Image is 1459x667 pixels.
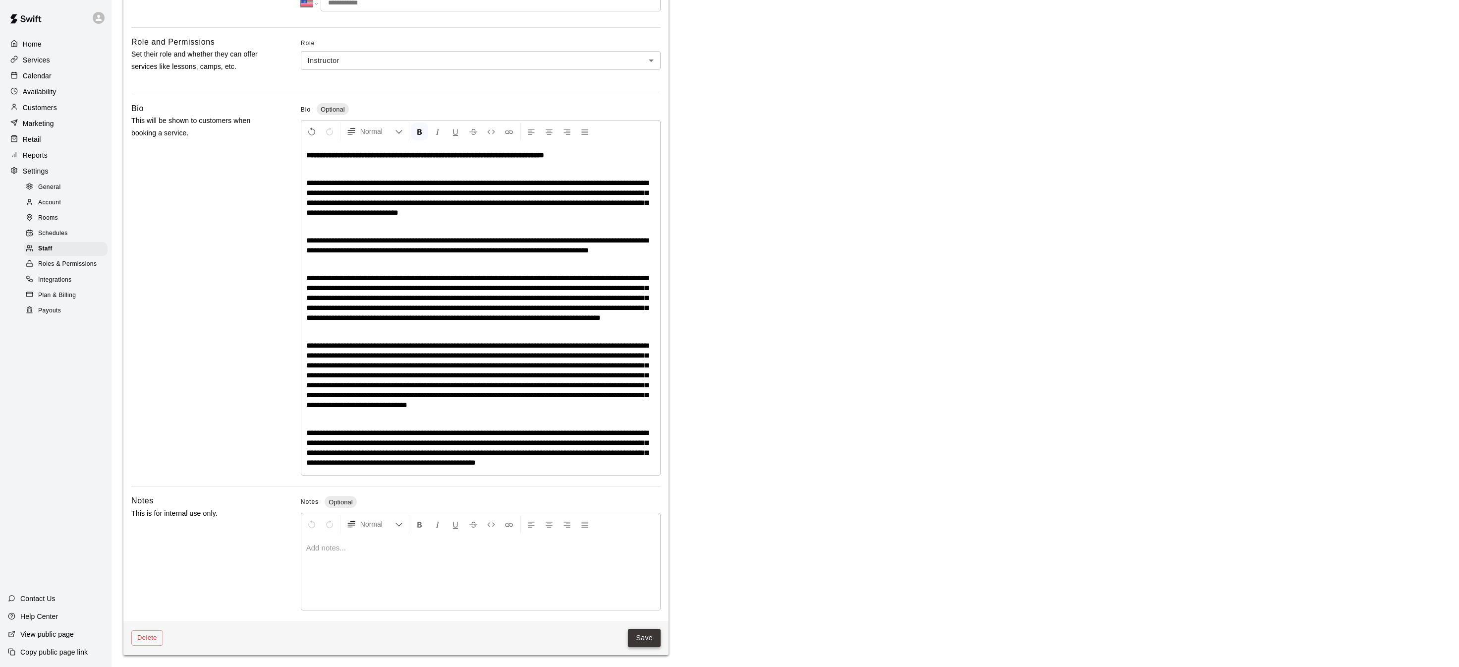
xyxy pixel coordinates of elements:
[24,196,108,210] div: Account
[501,122,517,140] button: Insert Link
[301,36,661,52] span: Role
[8,148,104,163] a: Reports
[23,150,48,160] p: Reports
[8,132,104,147] a: Retail
[24,181,108,194] div: General
[342,122,407,140] button: Formatting Options
[131,507,269,520] p: This is for internal use only.
[38,306,61,316] span: Payouts
[447,515,464,533] button: Format Underline
[38,291,76,301] span: Plan & Billing
[24,288,112,303] a: Plan & Billing
[301,498,319,505] span: Notes
[8,68,104,83] a: Calendar
[321,122,338,140] button: Redo
[523,515,540,533] button: Left Align
[559,122,575,140] button: Right Align
[523,122,540,140] button: Left Align
[301,106,311,113] span: Bio
[411,515,428,533] button: Format Bold
[342,515,407,533] button: Formatting Options
[23,103,57,113] p: Customers
[24,257,108,271] div: Roles & Permissions
[20,647,88,657] p: Copy public page link
[23,71,52,81] p: Calendar
[24,303,112,318] a: Payouts
[23,55,50,65] p: Services
[429,515,446,533] button: Format Italics
[360,519,395,529] span: Normal
[8,37,104,52] a: Home
[20,629,74,639] p: View public page
[24,273,108,287] div: Integrations
[24,242,112,257] a: Staff
[8,100,104,115] a: Customers
[38,213,58,223] span: Rooms
[483,515,500,533] button: Insert Code
[360,126,395,136] span: Normal
[23,134,41,144] p: Retail
[23,39,42,49] p: Home
[24,289,108,303] div: Plan & Billing
[429,122,446,140] button: Format Italics
[131,48,269,73] p: Set their role and whether they can offer services like lessons, camps, etc.
[411,122,428,140] button: Format Bold
[20,611,58,621] p: Help Center
[559,515,575,533] button: Right Align
[131,36,215,49] h6: Role and Permissions
[8,116,104,131] a: Marketing
[24,257,112,272] a: Roles & Permissions
[24,304,108,318] div: Payouts
[131,494,154,507] h6: Notes
[541,515,558,533] button: Center Align
[301,51,661,69] div: Instructor
[131,115,269,139] p: This will be shown to customers when booking a service.
[447,122,464,140] button: Format Underline
[501,515,517,533] button: Insert Link
[24,272,112,288] a: Integrations
[38,244,53,254] span: Staff
[465,515,482,533] button: Format Strikethrough
[8,84,104,99] a: Availability
[541,122,558,140] button: Center Align
[303,515,320,533] button: Undo
[576,122,593,140] button: Justify Align
[303,122,320,140] button: Undo
[321,515,338,533] button: Redo
[483,122,500,140] button: Insert Code
[20,594,56,604] p: Contact Us
[325,498,356,506] span: Optional
[38,182,61,192] span: General
[38,229,68,239] span: Schedules
[23,119,54,128] p: Marketing
[465,122,482,140] button: Format Strikethrough
[131,102,144,115] h6: Bio
[24,195,112,210] a: Account
[38,259,97,269] span: Roles & Permissions
[23,87,56,97] p: Availability
[24,242,108,256] div: Staff
[8,53,104,67] a: Services
[24,211,112,226] a: Rooms
[24,227,108,241] div: Schedules
[24,211,108,225] div: Rooms
[38,275,72,285] span: Integrations
[24,180,112,195] a: General
[38,198,61,208] span: Account
[317,106,348,113] span: Optional
[131,630,163,646] button: Delete
[628,629,661,647] button: Save
[24,226,112,242] a: Schedules
[23,166,49,176] p: Settings
[8,164,104,179] a: Settings
[576,515,593,533] button: Justify Align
